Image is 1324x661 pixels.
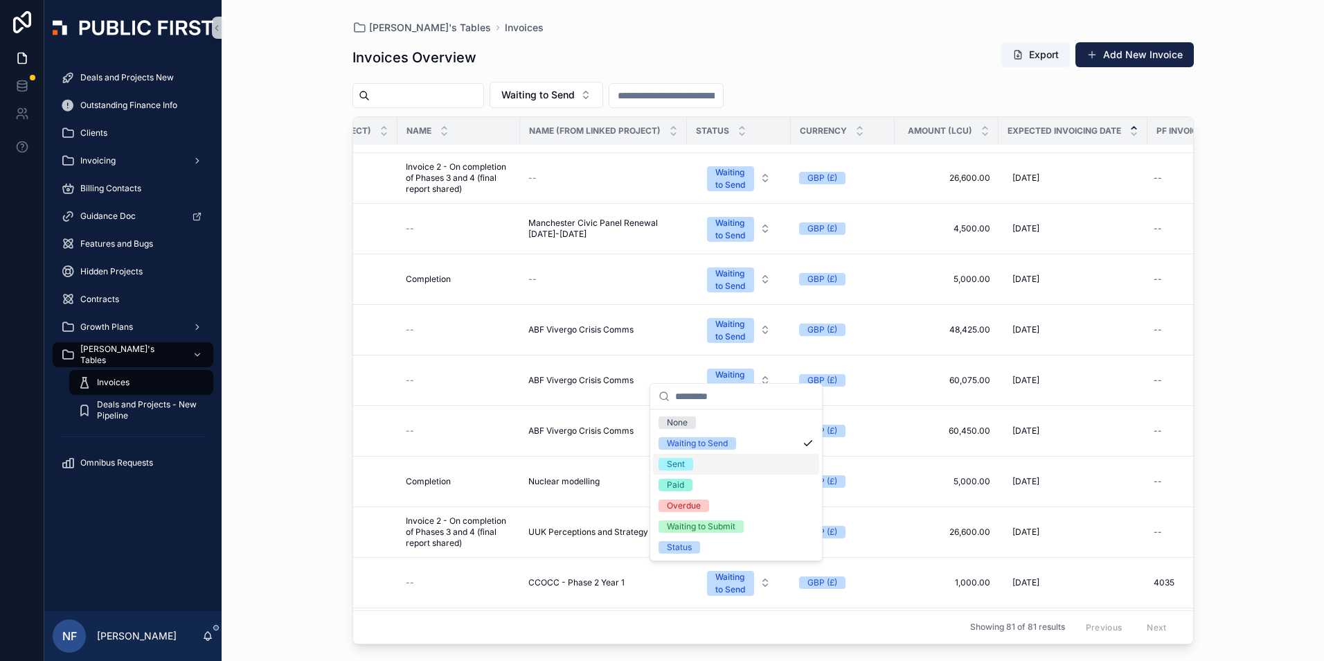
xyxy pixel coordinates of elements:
div: GBP (£) [807,172,837,184]
div: Status [667,541,692,554]
div: -- [1154,527,1162,538]
a: Guidance Doc [53,204,213,229]
a: Growth Plans [53,315,213,340]
span: 26,600.00 [903,527,990,538]
span: ABF Vivergo Crisis Comms [528,375,634,386]
span: Growth Plans [80,321,133,333]
button: Select Button [696,362,782,399]
span: -- [406,324,414,335]
span: [PERSON_NAME]'s Tables [369,21,491,35]
a: -- [406,425,512,437]
span: Amount (LCU) [908,125,972,136]
span: [DATE] [1012,476,1039,487]
a: ABF Vivergo Crisis Comms [528,324,679,335]
span: Contracts [80,294,119,305]
div: scrollable content [44,55,222,493]
a: GBP (£) [799,172,886,184]
a: -- [406,223,512,234]
a: -- [1148,470,1235,493]
span: -- [528,173,537,184]
div: Waiting to Send [667,437,728,450]
a: 1,000.00 [903,577,990,588]
a: 5,000.00 [903,274,990,285]
span: [PERSON_NAME]'s Tables [80,344,181,366]
button: Select Button [696,564,782,601]
a: GBP (£) [799,576,886,589]
div: GBP (£) [807,324,837,336]
a: [PERSON_NAME]'s Tables [53,342,213,367]
a: ABF Vivergo Crisis Comms [528,375,679,386]
button: Select Button [490,82,603,108]
a: Invoice 2 - On completion of Phases 3 and 4 (final report shared) [406,515,512,549]
a: 4035 [1148,572,1235,594]
a: -- [1148,420,1235,442]
span: Name [406,125,431,136]
span: Invoice 2 - On completion of Phases 3 and 4 (final report shared) [406,161,512,195]
div: Waiting to Send [715,267,746,292]
a: Select Button [695,260,782,299]
span: Status [696,125,729,136]
a: -- [1148,218,1235,240]
a: -- [406,375,512,386]
a: GBP (£) [799,374,886,387]
button: Export [1001,42,1070,67]
a: Deals and Projects - New Pipeline [69,398,213,423]
a: [DATE] [1007,268,1139,290]
span: Completion [406,476,451,487]
span: -- [406,577,414,588]
button: Select Button [696,311,782,349]
a: ABF Vivergo Crisis Comms [528,425,679,437]
a: 4,500.00 [903,223,990,234]
span: [DATE] [1012,375,1039,386]
span: Nuclear modelling [528,476,600,487]
span: [DATE] [1012,577,1039,588]
a: -- [1148,268,1235,290]
a: 60,075.00 [903,375,990,386]
span: Guidance Doc [80,211,136,222]
span: Manchester Civic Panel Renewal [DATE]-[DATE] [528,218,679,240]
div: Waiting to Submit [667,520,735,533]
a: GBP (£) [799,222,886,235]
a: Select Button [695,159,782,197]
span: Billing Contacts [80,183,141,194]
span: -- [528,274,537,285]
span: [DATE] [1012,173,1039,184]
span: Completion [406,274,451,285]
span: [DATE] [1012,527,1039,538]
a: -- [1148,167,1235,189]
a: [DATE] [1007,572,1139,594]
div: Waiting to Send [715,571,746,596]
a: [PERSON_NAME]'s Tables [352,21,491,35]
div: GBP (£) [807,222,837,235]
span: Expected Invoicing Date [1008,125,1121,136]
div: Suggestions [650,409,822,561]
div: Overdue [667,500,701,512]
div: Waiting to Send [715,166,746,191]
div: -- [1154,324,1162,335]
div: Waiting to Send [715,369,746,394]
div: -- [1154,375,1162,386]
a: 26,600.00 [903,173,990,184]
span: ABF Vivergo Crisis Comms [528,425,634,437]
a: Completion [406,274,512,285]
span: Invoicing [80,155,116,166]
span: ABF Vivergo Crisis Comms [528,324,634,335]
span: Invoices [97,377,129,388]
div: -- [1154,223,1162,234]
span: Omnibus Requests [80,457,153,468]
a: -- [528,274,679,285]
a: Hidden Projects [53,259,213,284]
span: Clients [80,127,107,139]
button: Add New Invoice [1075,42,1194,67]
img: App logo [53,20,213,35]
a: Invoices [69,370,213,395]
span: Waiting to Send [501,88,575,102]
a: [DATE] [1007,521,1139,543]
a: Invoices [505,21,544,35]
